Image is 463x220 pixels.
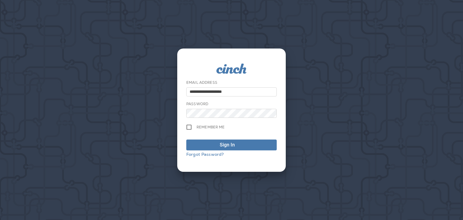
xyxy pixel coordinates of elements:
[186,140,277,150] button: Sign In
[197,125,225,130] span: Remember me
[186,80,217,85] label: Email Address
[186,102,208,106] label: Password
[186,152,224,157] a: Forgot Password?
[220,141,235,149] div: Sign In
